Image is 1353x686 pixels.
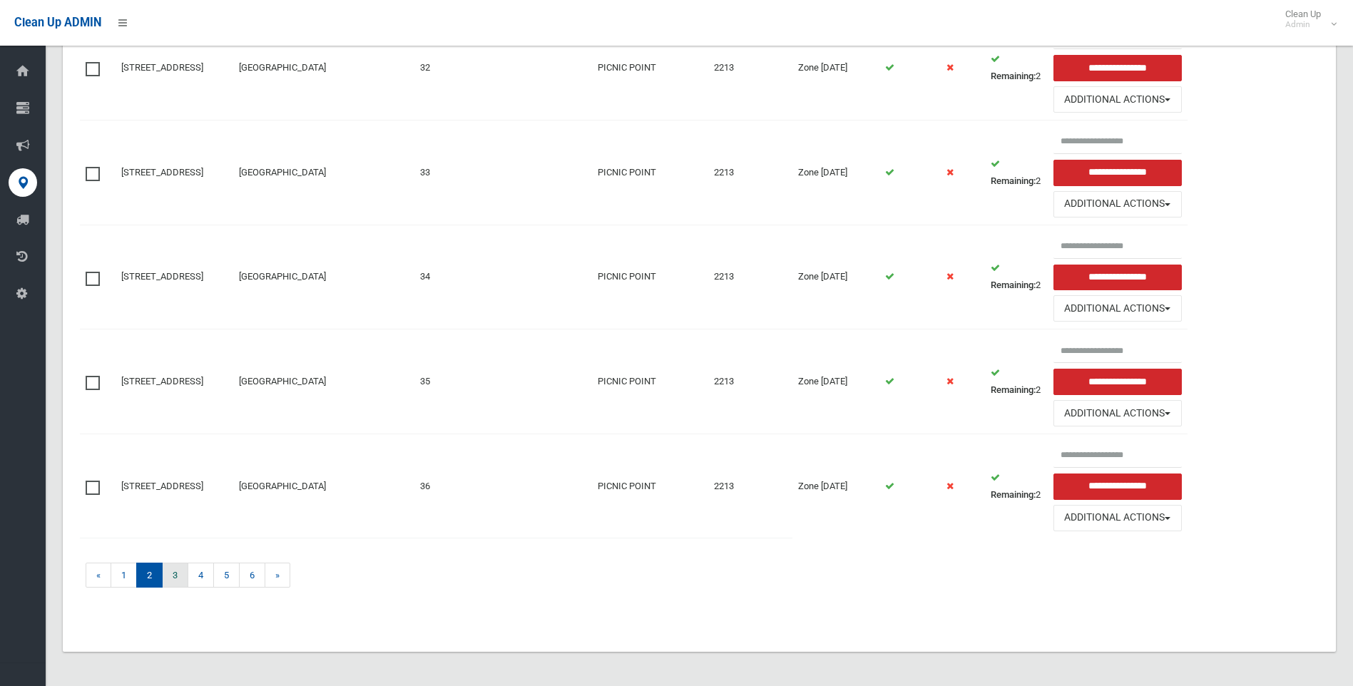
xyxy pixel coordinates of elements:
td: 2213 [708,120,792,225]
button: Additional Actions [1053,400,1182,426]
td: 2213 [708,16,792,121]
button: Additional Actions [1053,505,1182,531]
a: » [265,563,290,588]
td: 2213 [708,329,792,434]
td: 2 [985,16,1048,121]
td: PICNIC POINT [592,329,708,434]
td: 35 [414,329,487,434]
td: 36 [414,434,487,538]
td: PICNIC POINT [592,225,708,329]
span: Clean Up ADMIN [14,16,101,29]
a: [STREET_ADDRESS] [121,167,203,178]
td: 2213 [708,434,792,538]
td: Zone [DATE] [792,329,879,434]
a: [STREET_ADDRESS] [121,62,203,73]
a: [STREET_ADDRESS] [121,376,203,386]
button: Additional Actions [1053,86,1182,113]
a: 1 [111,563,137,588]
td: [GEOGRAPHIC_DATA] [233,120,414,225]
td: 2213 [708,225,792,329]
strong: Remaining: [991,175,1036,186]
strong: Remaining: [991,384,1036,395]
td: 2 [985,329,1048,434]
strong: Remaining: [991,71,1036,81]
a: 4 [188,563,214,588]
a: 5 [213,563,240,588]
a: 6 [239,563,265,588]
td: 34 [414,225,487,329]
td: 2 [985,225,1048,329]
span: Clean Up [1278,9,1335,30]
small: Admin [1285,19,1321,30]
a: [STREET_ADDRESS] [121,271,203,282]
span: 2 [136,563,163,588]
td: Zone [DATE] [792,16,879,121]
a: [STREET_ADDRESS] [121,481,203,491]
td: [GEOGRAPHIC_DATA] [233,16,414,121]
td: Zone [DATE] [792,120,879,225]
a: « [86,563,111,588]
td: PICNIC POINT [592,434,708,538]
td: [GEOGRAPHIC_DATA] [233,225,414,329]
td: 33 [414,120,487,225]
td: PICNIC POINT [592,16,708,121]
button: Additional Actions [1053,191,1182,217]
td: 2 [985,434,1048,538]
td: Zone [DATE] [792,434,879,538]
td: 2 [985,120,1048,225]
button: Additional Actions [1053,295,1182,322]
td: [GEOGRAPHIC_DATA] [233,434,414,538]
strong: Remaining: [991,489,1036,500]
strong: Remaining: [991,280,1036,290]
td: PICNIC POINT [592,120,708,225]
a: 3 [162,563,188,588]
td: 32 [414,16,487,121]
td: [GEOGRAPHIC_DATA] [233,329,414,434]
td: Zone [DATE] [792,225,879,329]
